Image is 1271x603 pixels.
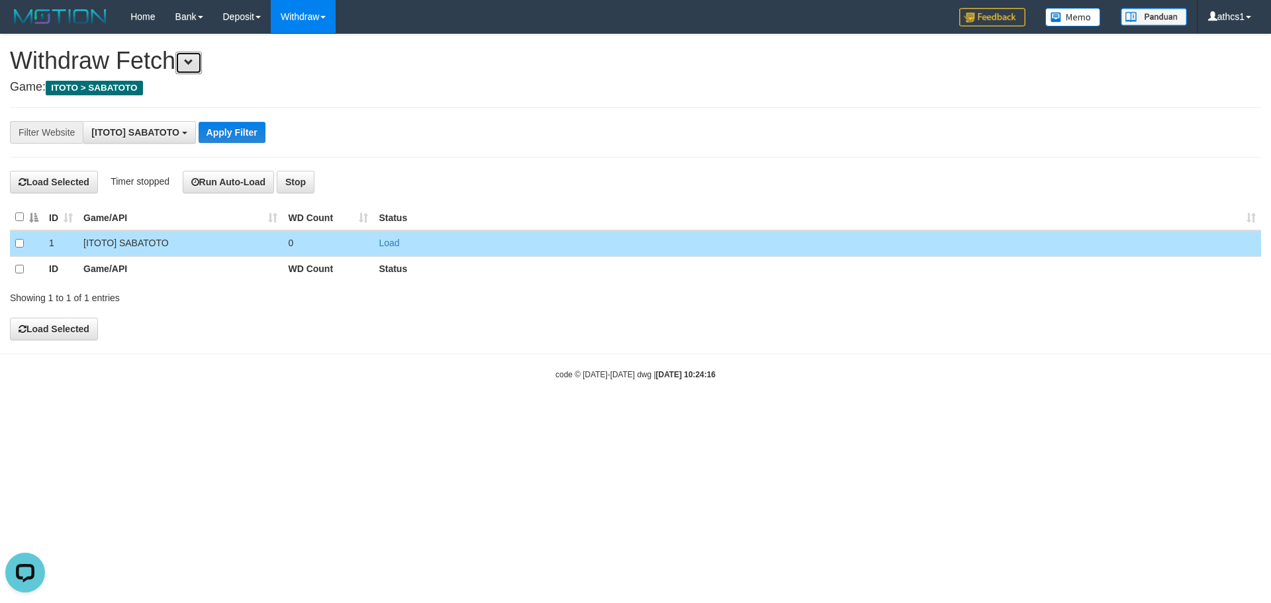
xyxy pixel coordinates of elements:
button: Stop [277,171,314,193]
th: Status: activate to sort column ascending [373,205,1261,230]
button: Load Selected [10,318,98,340]
button: Run Auto-Load [183,171,275,193]
img: panduan.png [1121,8,1187,26]
span: ITOTO > SABATOTO [46,81,143,95]
h1: Withdraw Fetch [10,48,1261,74]
span: 0 [288,238,293,248]
small: code © [DATE]-[DATE] dwg | [555,370,716,379]
button: Apply Filter [199,122,265,143]
span: Timer stopped [111,175,169,186]
span: [ITOTO] SABATOTO [91,127,179,138]
th: WD Count [283,256,373,282]
button: Open LiveChat chat widget [5,5,45,45]
button: Load Selected [10,171,98,193]
button: [ITOTO] SABATOTO [83,121,195,144]
div: Filter Website [10,121,83,144]
td: [ITOTO] SABATOTO [78,230,283,257]
th: Status [373,256,1261,282]
td: 1 [44,230,78,257]
a: Load [379,238,399,248]
h4: Game: [10,81,1261,94]
img: Button%20Memo.svg [1045,8,1101,26]
th: Game/API [78,256,283,282]
th: ID: activate to sort column ascending [44,205,78,230]
th: Game/API: activate to sort column ascending [78,205,283,230]
img: Feedback.jpg [959,8,1025,26]
div: Showing 1 to 1 of 1 entries [10,286,520,304]
th: WD Count: activate to sort column ascending [283,205,373,230]
th: ID [44,256,78,282]
img: MOTION_logo.png [10,7,111,26]
strong: [DATE] 10:24:16 [656,370,716,379]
